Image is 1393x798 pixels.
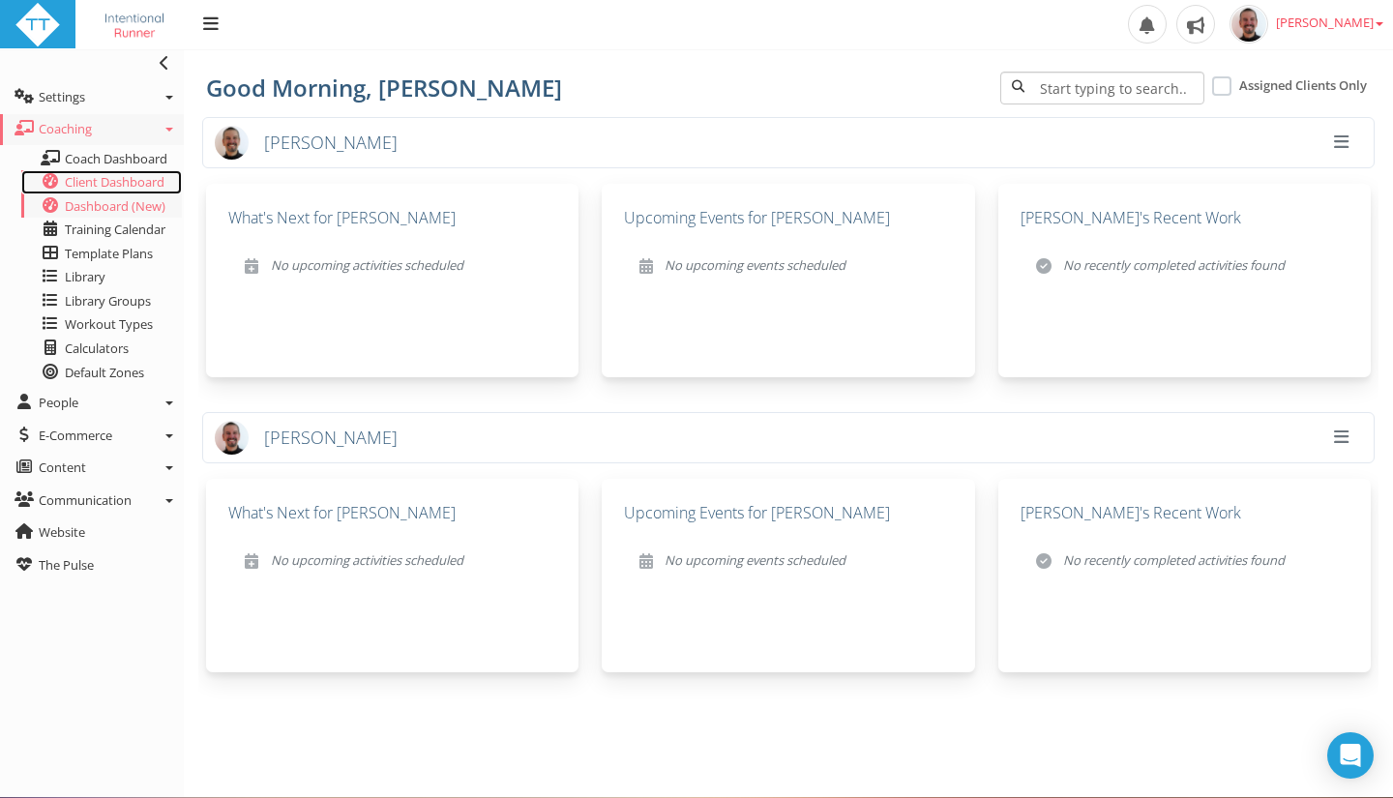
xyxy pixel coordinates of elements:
[21,218,182,242] a: Training Calendar
[21,312,182,337] a: Workout Types
[39,523,85,541] span: Website
[65,150,167,167] span: Coach Dashboard
[39,427,112,444] span: E-Commerce
[65,197,165,215] span: Dashboard (New)
[264,426,398,449] span: [PERSON_NAME]
[624,501,952,524] h5: Upcoming Events for [PERSON_NAME]
[65,245,153,262] span: Template Plans
[21,147,182,171] a: Coach Dashboard
[65,364,144,381] span: Default Zones
[1230,5,1268,44] img: f8fe0c634f4026adfcfc8096b3aed953
[21,361,182,385] a: Default Zones
[21,170,182,194] a: Client Dashboard
[624,206,952,229] h5: Upcoming Events for [PERSON_NAME]
[15,2,61,48] img: ttbadgewhite_48x48.png
[1021,501,1349,524] h5: [PERSON_NAME]'s Recent Work
[264,131,398,154] span: [PERSON_NAME]
[65,173,164,191] span: Client Dashboard
[228,206,556,229] h5: What's Next for [PERSON_NAME]
[206,72,562,103] span: Good Morning, [PERSON_NAME]
[665,551,845,571] p: No upcoming events scheduled
[39,556,94,574] span: The Pulse
[21,337,182,361] a: Calculators
[271,551,463,571] p: No upcoming activities scheduled
[1239,76,1367,96] label: Assigned Clients Only
[39,120,92,137] span: Coaching
[1000,72,1204,104] input: Start typing to search..
[1063,256,1285,276] p: No recently completed activities found
[1021,206,1349,229] h5: [PERSON_NAME]'s Recent Work
[65,268,105,285] span: Library
[90,2,179,48] img: IntentionalRunnerFacebookV2.png
[1327,732,1374,779] div: Open Intercom Messenger
[65,221,165,238] span: Training Calendar
[65,340,129,357] span: Calculators
[21,289,182,313] a: Library Groups
[39,394,78,411] span: People
[39,88,85,105] span: Settings
[65,315,153,333] span: Workout Types
[1063,551,1285,571] p: No recently completed activities found
[21,265,182,289] a: Library
[39,491,132,509] span: Communication
[65,292,151,310] span: Library Groups
[1276,14,1383,31] span: [PERSON_NAME]
[21,194,182,219] a: Dashboard (New)
[665,256,845,276] p: No upcoming events scheduled
[271,256,463,276] p: No upcoming activities scheduled
[21,242,182,266] a: Template Plans
[39,458,86,476] span: Content
[228,501,556,524] h5: What's Next for [PERSON_NAME]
